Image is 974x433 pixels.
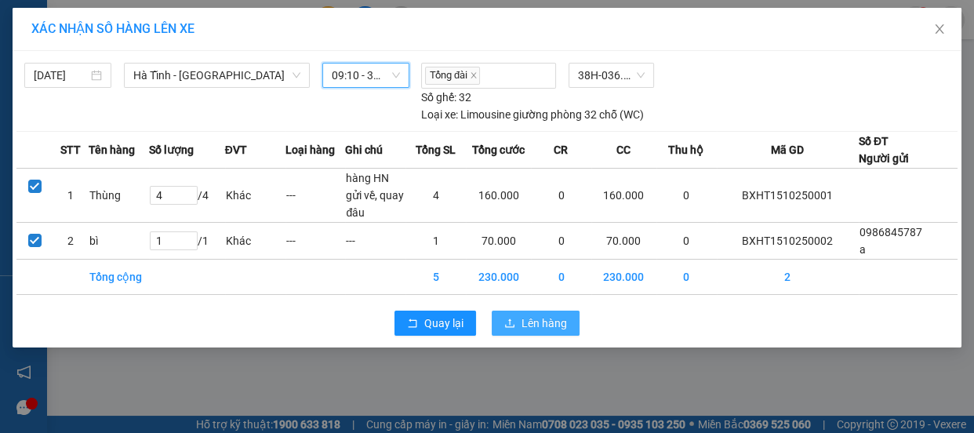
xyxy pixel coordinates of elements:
span: Tổng đài [425,67,480,85]
td: hàng HN gửi về, quay đâu [345,168,405,222]
span: Loại xe: [421,106,458,123]
span: a [860,243,866,256]
td: 1 [53,168,89,222]
span: Số lượng [149,141,194,158]
span: Tổng SL [416,141,456,158]
td: 0 [656,222,717,259]
span: STT [60,141,81,158]
td: BXHT1510250002 [717,222,859,259]
td: 0 [531,259,591,294]
td: 70.000 [591,222,656,259]
span: XÁC NHẬN SỐ HÀNG LÊN XE [31,21,194,36]
span: rollback [407,318,418,330]
span: close [933,23,946,35]
td: 160.000 [591,168,656,222]
span: Lên hàng [522,315,567,332]
span: Hà Tĩnh - Hà Nội [133,64,300,87]
span: 0986845787 [860,226,922,238]
td: BXHT1510250001 [717,168,859,222]
td: / 1 [149,222,225,259]
td: bì [89,222,149,259]
span: Loại hàng [285,141,335,158]
div: 32 [421,89,471,106]
td: 70.000 [466,222,531,259]
td: Tổng cộng [89,259,149,294]
td: 4 [405,168,466,222]
span: Tổng cước [472,141,525,158]
td: 0 [656,168,717,222]
td: Khác [225,222,285,259]
td: / 4 [149,168,225,222]
td: 2 [717,259,859,294]
span: Mã GD [771,141,804,158]
td: 1 [405,222,466,259]
td: Khác [225,168,285,222]
td: 160.000 [466,168,531,222]
td: Thùng [89,168,149,222]
button: Close [918,8,961,52]
span: Quay lại [424,315,463,332]
td: --- [285,168,346,222]
span: Ghi chú [345,141,383,158]
button: uploadLên hàng [492,311,580,336]
input: 15/10/2025 [34,67,88,84]
td: 230.000 [591,259,656,294]
span: Thu hộ [668,141,703,158]
span: close [470,71,478,79]
span: CC [616,141,631,158]
span: 38H-036.06 [578,64,645,87]
button: rollbackQuay lại [394,311,476,336]
div: Limousine giường phòng 32 chỗ (WC) [421,106,644,123]
td: 0 [656,259,717,294]
span: down [292,71,301,80]
td: --- [285,222,346,259]
span: Tên hàng [89,141,135,158]
span: Số ghế: [421,89,456,106]
span: upload [504,318,515,330]
span: ĐVT [225,141,247,158]
td: 2 [53,222,89,259]
td: 5 [405,259,466,294]
td: --- [345,222,405,259]
td: 230.000 [466,259,531,294]
td: 0 [531,222,591,259]
td: 0 [531,168,591,222]
span: CR [554,141,568,158]
div: Số ĐT Người gửi [859,133,909,167]
span: 09:10 - 38H-036.06 [332,64,400,87]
